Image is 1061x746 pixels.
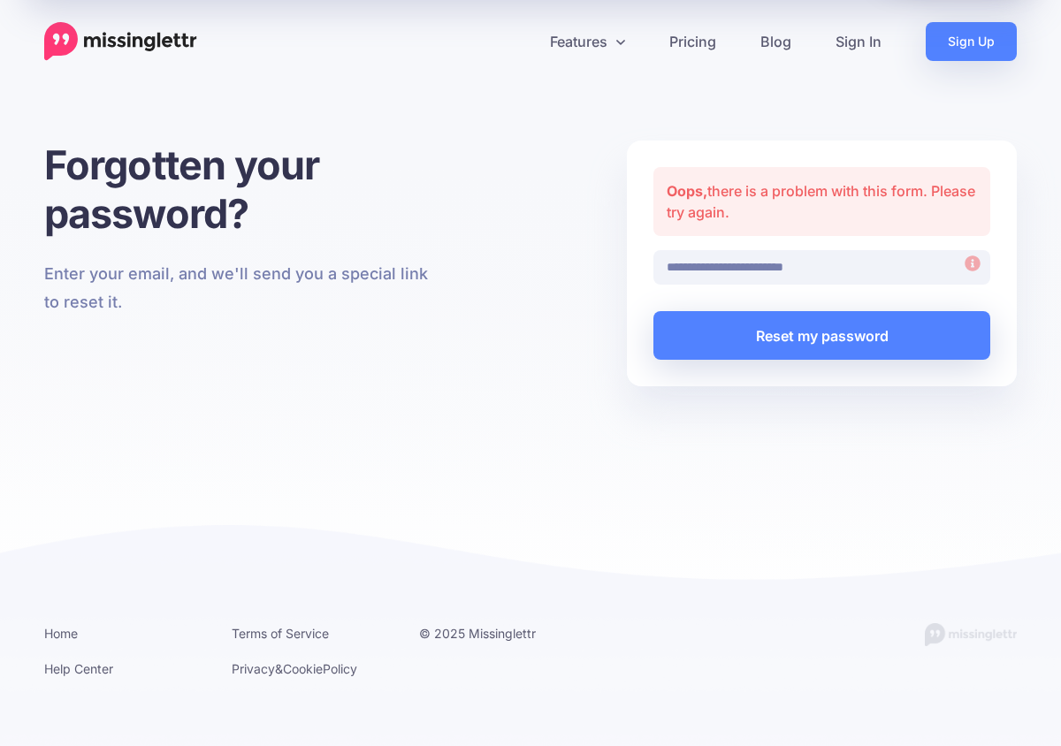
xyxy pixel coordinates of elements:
li: © 2025 Missinglettr [419,622,580,644]
a: Pricing [647,22,738,61]
strong: Oops, [667,182,707,200]
a: Help Center [44,661,113,676]
li: & Policy [232,658,393,680]
a: Blog [738,22,813,61]
p: Enter your email, and we'll send you a special link to reset it. [44,260,434,316]
a: Features [528,22,647,61]
a: Home [44,626,78,641]
a: Terms of Service [232,626,329,641]
button: Reset my password [653,311,990,360]
div: there is a problem with this form. Please try again. [653,167,990,236]
a: Cookie [283,661,323,676]
a: Sign In [813,22,904,61]
a: Privacy [232,661,275,676]
h1: Forgotten your password? [44,141,434,238]
a: Sign Up [926,22,1017,61]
